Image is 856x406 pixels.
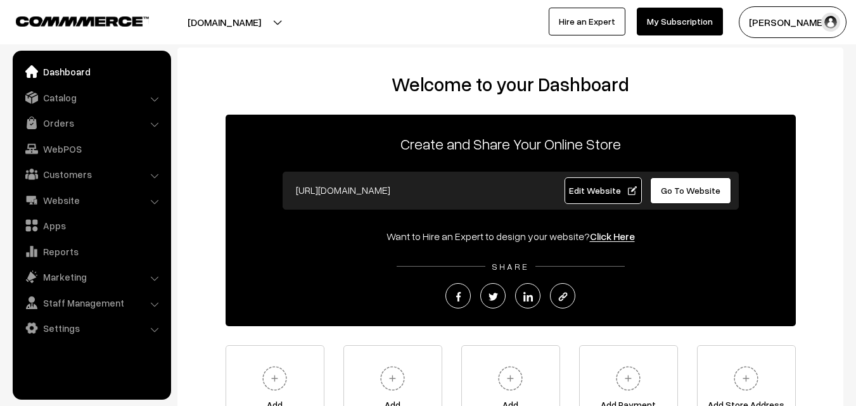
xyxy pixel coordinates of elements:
a: Click Here [590,230,635,243]
a: My Subscription [637,8,723,35]
a: Settings [16,317,167,339]
button: [PERSON_NAME] [739,6,846,38]
a: Dashboard [16,60,167,83]
span: Edit Website [569,185,637,196]
a: Marketing [16,265,167,288]
a: Website [16,189,167,212]
div: Want to Hire an Expert to design your website? [226,229,796,244]
a: COMMMERCE [16,13,127,28]
img: plus.svg [493,361,528,396]
img: user [821,13,840,32]
img: plus.svg [375,361,410,396]
img: plus.svg [257,361,292,396]
img: plus.svg [729,361,763,396]
a: Reports [16,240,167,263]
a: WebPOS [16,137,167,160]
button: [DOMAIN_NAME] [143,6,305,38]
a: Go To Website [650,177,732,204]
img: plus.svg [611,361,646,396]
h2: Welcome to your Dashboard [190,73,831,96]
a: Customers [16,163,167,186]
span: Go To Website [661,185,720,196]
p: Create and Share Your Online Store [226,132,796,155]
a: Edit Website [565,177,642,204]
a: Catalog [16,86,167,109]
a: Hire an Expert [549,8,625,35]
a: Apps [16,214,167,237]
a: Staff Management [16,291,167,314]
img: COMMMERCE [16,16,149,26]
a: Orders [16,111,167,134]
span: SHARE [485,261,535,272]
